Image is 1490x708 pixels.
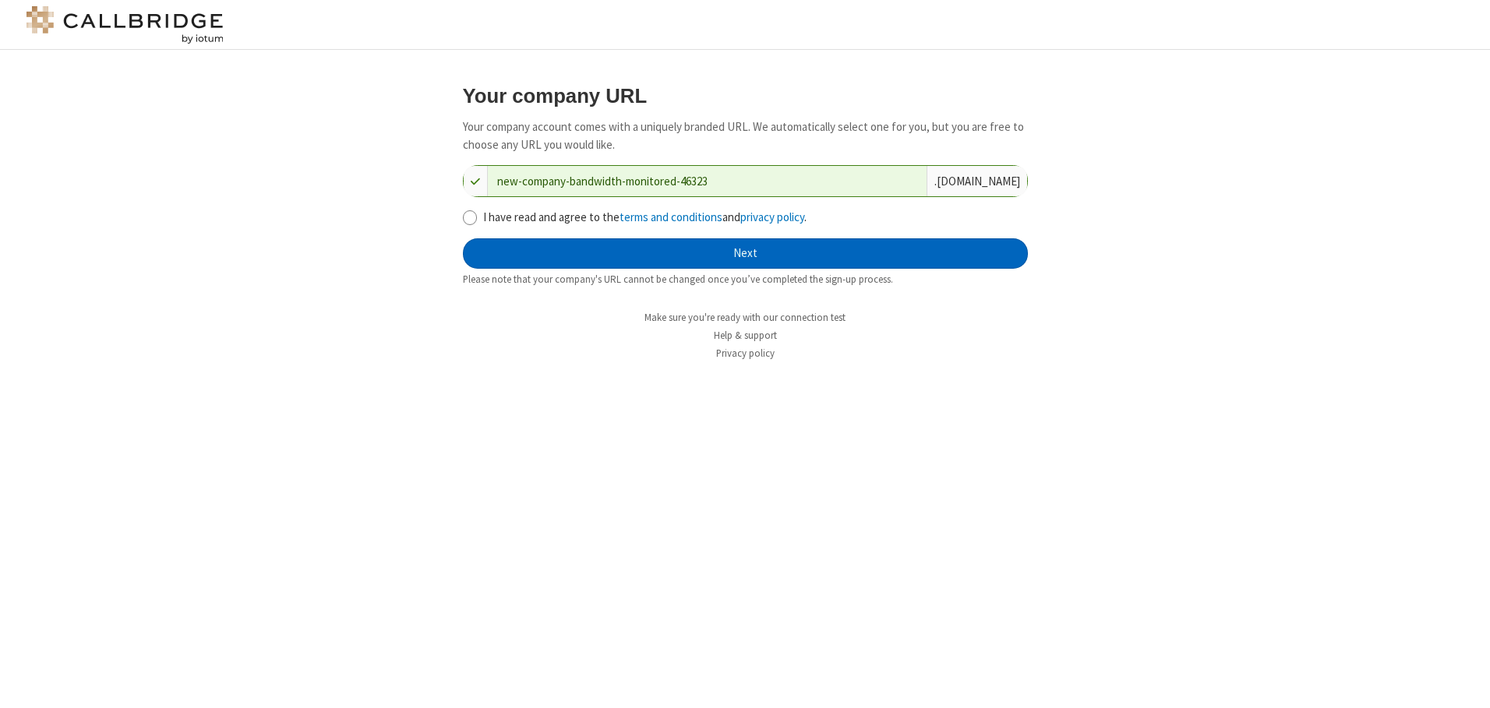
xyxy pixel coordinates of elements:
[483,209,1028,227] label: I have read and agree to the and .
[488,166,927,196] input: Company URL
[23,6,226,44] img: logo@2x.png
[463,118,1028,153] p: Your company account comes with a uniquely branded URL. We automatically select one for you, but ...
[714,329,777,342] a: Help & support
[463,238,1028,269] button: Next
[644,311,846,324] a: Make sure you're ready with our connection test
[716,347,775,360] a: Privacy policy
[927,166,1027,196] div: . [DOMAIN_NAME]
[463,85,1028,107] h3: Your company URL
[740,210,804,224] a: privacy policy
[620,210,722,224] a: terms and conditions
[463,272,1028,287] div: Please note that your company's URL cannot be changed once you’ve completed the sign-up process.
